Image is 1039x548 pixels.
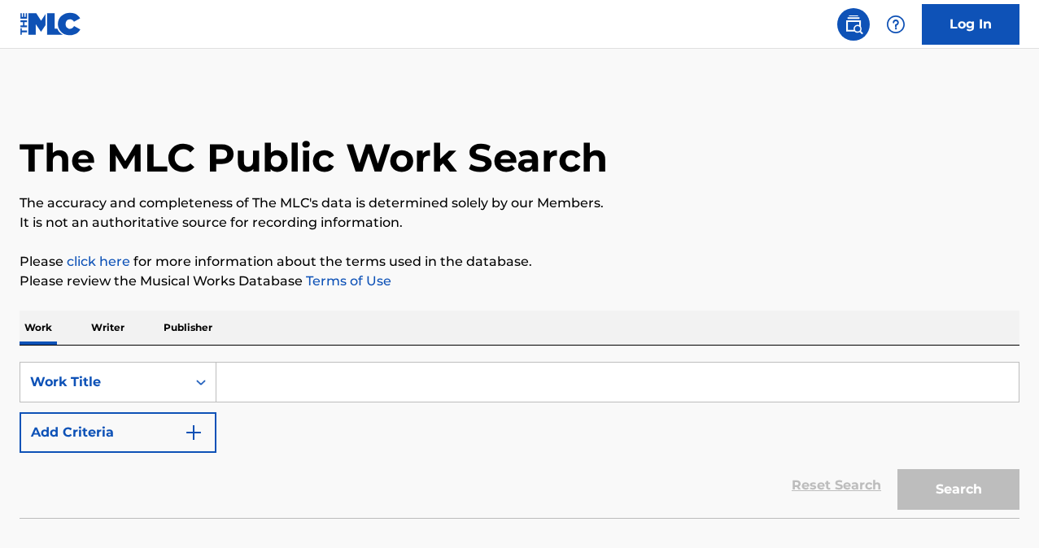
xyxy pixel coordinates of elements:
[184,423,203,442] img: 9d2ae6d4665cec9f34b9.svg
[20,272,1019,291] p: Please review the Musical Works Database
[20,252,1019,272] p: Please for more information about the terms used in the database.
[20,194,1019,213] p: The accuracy and completeness of The MLC's data is determined solely by our Members.
[20,133,608,182] h1: The MLC Public Work Search
[20,311,57,345] p: Work
[20,213,1019,233] p: It is not an authoritative source for recording information.
[30,372,177,392] div: Work Title
[86,311,129,345] p: Writer
[922,4,1019,45] a: Log In
[844,15,863,34] img: search
[20,12,82,36] img: MLC Logo
[886,15,906,34] img: help
[20,412,216,453] button: Add Criteria
[20,362,1019,518] form: Search Form
[837,8,870,41] a: Public Search
[303,273,391,289] a: Terms of Use
[159,311,217,345] p: Publisher
[880,8,912,41] div: Help
[67,254,130,269] a: click here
